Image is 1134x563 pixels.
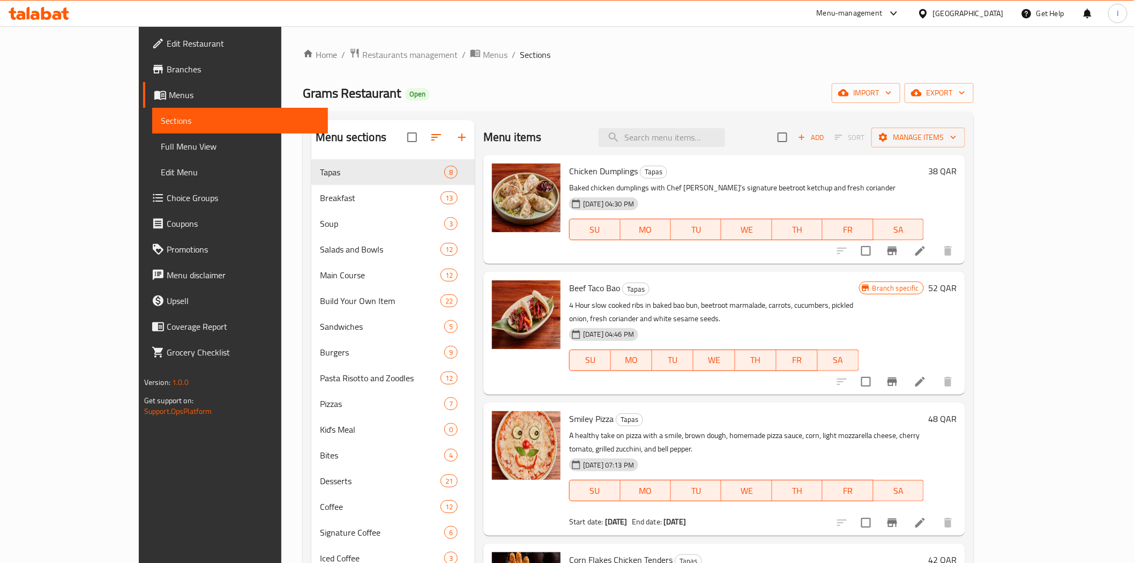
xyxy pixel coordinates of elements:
span: Branches [167,63,319,76]
span: Bites [320,449,444,462]
a: Full Menu View [152,134,328,159]
div: items [444,166,458,179]
span: MO [625,483,667,499]
span: FR [781,352,814,368]
span: Add item [794,129,828,146]
div: Signature Coffee6 [311,520,475,545]
span: Full Menu View [161,140,319,153]
button: SU [569,350,611,371]
span: Sections [161,114,319,127]
button: SU [569,219,620,240]
span: Kid's Meal [320,423,444,436]
span: Salads and Bowls [320,243,441,256]
nav: breadcrumb [303,48,974,62]
span: 8 [445,167,457,177]
button: Branch-specific-item [879,369,905,395]
div: Soup3 [311,211,475,236]
button: Manage items [871,128,965,147]
a: Promotions [143,236,328,262]
div: items [444,320,458,333]
span: Smiley Pizza [569,411,614,427]
div: Pizzas [320,397,444,410]
a: Menu disclaimer [143,262,328,288]
p: 4 Hour slow cooked ribs in baked bao bun, beetroot marmalade, carrots, cucumbers, pickled onion, ... [569,299,859,325]
h6: 48 QAR [928,411,957,426]
a: Restaurants management [349,48,458,62]
div: Soup [320,217,444,230]
button: SA [874,219,924,240]
span: 12 [441,245,457,255]
span: Coverage Report [167,320,319,333]
span: I [1117,8,1118,19]
a: Menus [143,82,328,108]
span: Open [405,90,430,99]
button: SA [874,480,924,501]
button: SU [569,480,620,501]
span: 12 [441,270,457,280]
span: Beef Taco Bao [569,280,620,296]
span: SU [574,483,616,499]
div: Open [405,88,430,101]
a: Menus [470,48,508,62]
div: Breakfast13 [311,185,475,211]
span: [DATE] 07:13 PM [579,460,638,470]
b: [DATE] [663,515,686,529]
span: 0 [445,425,457,435]
span: WE [698,352,730,368]
span: TH [740,352,772,368]
span: [DATE] 04:46 PM [579,329,638,339]
div: Pizzas7 [311,391,475,417]
span: Signature Coffee [320,526,444,539]
b: [DATE] [605,515,628,529]
button: MO [611,350,652,371]
div: Pasta Risotto and Zoodles12 [311,365,475,391]
span: Select all sections [401,126,423,149]
a: Grocery Checklist [143,339,328,365]
span: 12 [441,373,457,383]
a: Sections [152,108,328,134]
button: Branch-specific-item [879,510,905,536]
a: Support.OpsPlatform [144,404,212,418]
div: items [441,294,458,307]
button: FR [823,480,873,501]
span: TU [675,222,717,238]
span: 1.0.0 [172,375,189,389]
span: Upsell [167,294,319,307]
div: Menu-management [817,7,883,20]
li: / [341,48,345,61]
div: items [444,217,458,230]
img: Smiley Pizza [492,411,561,480]
span: Burgers [320,346,444,359]
span: Select section first [828,129,871,146]
a: Choice Groups [143,185,328,211]
span: import [840,86,892,100]
span: Get support on: [144,394,193,408]
div: Main Course12 [311,262,475,288]
button: TH [772,480,823,501]
span: WE [726,483,767,499]
div: items [444,526,458,539]
span: WE [726,222,767,238]
span: Coffee [320,500,441,513]
div: [GEOGRAPHIC_DATA] [933,8,1004,19]
div: items [441,475,458,487]
div: items [444,346,458,359]
a: Edit Menu [152,159,328,185]
button: MO [621,219,671,240]
span: SA [878,222,920,238]
span: 13 [441,193,457,203]
span: Add [796,131,825,144]
span: End date: [632,515,662,529]
span: Menus [169,88,319,101]
div: Build Your Own Item [320,294,441,307]
img: Chicken Dumplings [492,164,561,232]
span: MO [625,222,667,238]
div: items [441,191,458,204]
span: Breakfast [320,191,441,204]
button: TH [772,219,823,240]
span: Tapas [623,283,649,295]
p: Baked chicken dumplings with Chef [PERSON_NAME]'s signature beetroot ketchup and fresh coriander [569,181,924,195]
